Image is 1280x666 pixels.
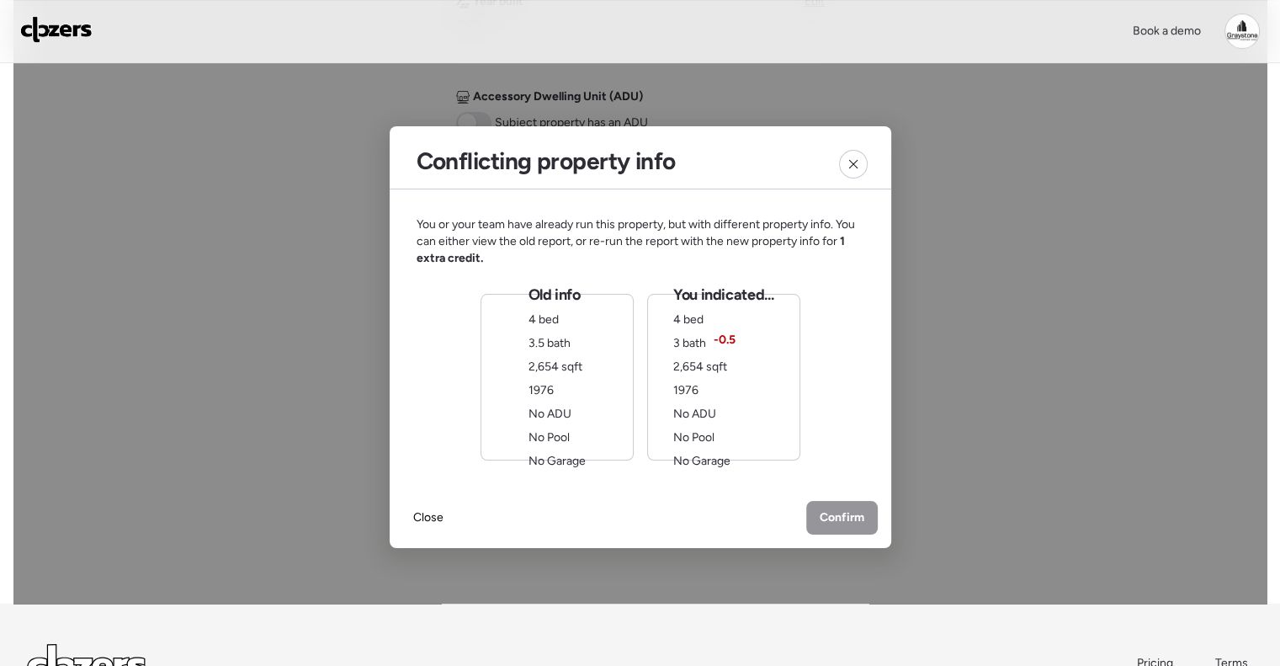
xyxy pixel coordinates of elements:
[528,430,570,445] span: No Pool
[528,407,571,421] span: No ADU
[673,454,730,468] span: No Garage
[673,312,704,327] span: 4 bed
[673,360,727,374] span: 2,654 sqft
[820,509,864,526] span: Confirm
[528,312,559,327] span: 4 bed
[528,336,571,350] span: 3.5 bath
[413,509,443,526] span: Close
[417,216,864,267] span: You or your team have already run this property, but with different property info. You can either...
[528,285,581,305] span: Old info
[528,360,582,374] span: 2,654 sqft
[673,430,714,445] span: No Pool
[1133,24,1201,38] span: Book a demo
[673,383,698,397] span: 1976
[528,383,554,397] span: 1976
[417,147,676,175] h2: Conflicting property info
[20,16,93,43] img: Logo
[673,407,716,421] span: No ADU
[528,454,586,468] span: No Garage
[714,332,736,349] span: -0.5
[673,336,706,350] span: 3 bath
[673,285,773,305] span: You indicated...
